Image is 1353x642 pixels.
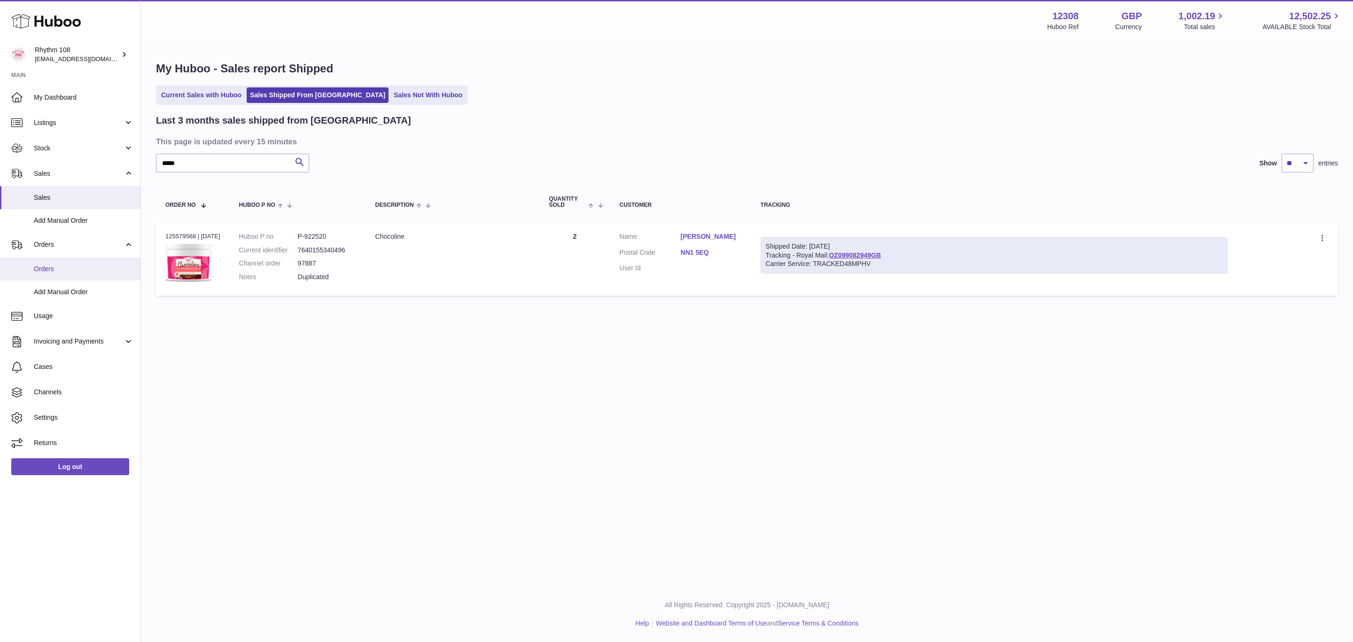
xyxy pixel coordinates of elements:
[11,458,129,475] a: Log out
[636,619,649,627] a: Help
[35,55,138,63] span: [EMAIL_ADDRESS][DOMAIN_NAME]
[1179,10,1226,31] a: 1,002.19 Total sales
[34,413,133,422] span: Settings
[766,259,1222,268] div: Carrier Service: TRACKED48MPHV
[239,259,298,268] dt: Channel order
[1179,10,1215,23] span: 1,002.19
[620,202,742,208] div: Customer
[34,216,133,225] span: Add Manual Order
[1184,23,1226,31] span: Total sales
[1318,159,1338,168] span: entries
[298,246,357,255] dd: 7640155340496
[1260,159,1277,168] label: Show
[620,232,681,243] dt: Name
[1047,23,1079,31] div: Huboo Ref
[11,47,25,62] img: orders@rhythm108.com
[34,169,124,178] span: Sales
[239,232,298,241] dt: Huboo P no
[239,202,275,208] span: Huboo P no
[375,232,530,241] div: Chocoline
[390,87,466,103] a: Sales Not With Huboo
[1289,10,1331,23] span: 12,502.25
[298,259,357,268] dd: 97887
[34,337,124,346] span: Invoicing and Payments
[1115,23,1142,31] div: Currency
[1262,23,1342,31] span: AVAILABLE Stock Total
[766,242,1222,251] div: Shipped Date: [DATE]
[1262,10,1342,31] a: 12,502.25 AVAILABLE Stock Total
[165,243,212,282] img: 1703078001.JPG
[34,388,133,397] span: Channels
[34,265,133,274] span: Orders
[35,46,119,63] div: Rhythm 108
[34,362,133,371] span: Cases
[34,312,133,321] span: Usage
[156,136,1336,147] h3: This page is updated every 15 minutes
[540,223,610,296] td: 2
[156,61,1338,76] h1: My Huboo - Sales report Shipped
[34,193,133,202] span: Sales
[620,264,681,273] dt: User Id
[653,619,858,628] li: and
[34,93,133,102] span: My Dashboard
[165,232,220,241] div: 125579568 | [DATE]
[148,601,1345,610] p: All Rights Reserved. Copyright 2025 - [DOMAIN_NAME]
[165,202,196,208] span: Order No
[239,273,298,282] dt: Notes
[681,232,742,241] a: [PERSON_NAME]
[239,246,298,255] dt: Current identifier
[156,114,411,127] h2: Last 3 months sales shipped from [GEOGRAPHIC_DATA]
[778,619,859,627] a: Service Terms & Conditions
[681,248,742,257] a: NN1 5EQ
[761,202,1228,208] div: Tracking
[549,196,586,208] span: Quantity Sold
[1121,10,1142,23] strong: GBP
[656,619,767,627] a: Website and Dashboard Terms of Use
[34,288,133,297] span: Add Manual Order
[298,232,357,241] dd: P-922520
[34,144,124,153] span: Stock
[158,87,245,103] a: Current Sales with Huboo
[34,438,133,447] span: Returns
[375,202,414,208] span: Description
[34,240,124,249] span: Orders
[829,251,881,259] a: OZ099082949GB
[247,87,389,103] a: Sales Shipped From [GEOGRAPHIC_DATA]
[298,273,357,282] p: Duplicated
[1052,10,1079,23] strong: 12308
[761,237,1228,274] div: Tracking - Royal Mail:
[620,248,681,259] dt: Postal Code
[34,118,124,127] span: Listings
